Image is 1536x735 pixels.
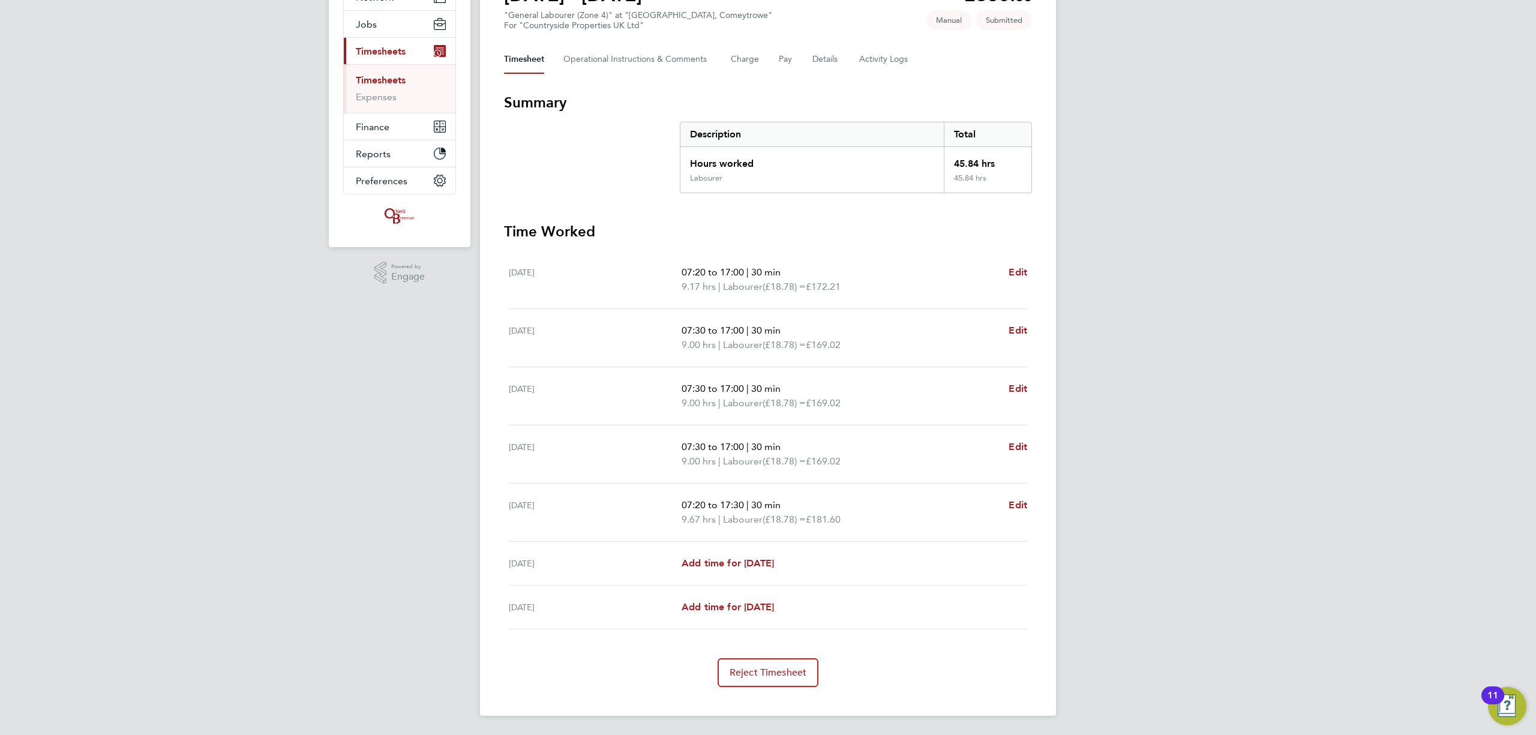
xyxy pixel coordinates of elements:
[344,11,455,37] button: Jobs
[944,147,1031,173] div: 45.84 hrs
[718,455,721,467] span: |
[1487,695,1498,711] div: 11
[356,46,406,57] span: Timesheets
[391,272,425,282] span: Engage
[356,91,397,103] a: Expenses
[344,64,455,113] div: Timesheets
[731,45,760,74] button: Charge
[718,281,721,292] span: |
[563,45,712,74] button: Operational Instructions & Comments
[682,383,744,394] span: 07:30 to 17:00
[779,45,793,74] button: Pay
[682,514,716,525] span: 9.67 hrs
[746,383,749,394] span: |
[926,10,971,30] span: This timesheet was manually created.
[504,222,1032,241] h3: Time Worked
[356,74,406,86] a: Timesheets
[763,514,806,525] span: (£18.78) =
[1009,265,1027,280] a: Edit
[763,339,806,350] span: (£18.78) =
[806,514,841,525] span: £181.60
[682,266,744,278] span: 07:20 to 17:00
[1009,440,1027,454] a: Edit
[682,557,774,569] span: Add time for [DATE]
[751,266,781,278] span: 30 min
[1009,499,1027,511] span: Edit
[344,113,455,140] button: Finance
[690,173,722,183] div: Labourer
[751,383,781,394] span: 30 min
[806,339,841,350] span: £169.02
[682,556,774,571] a: Add time for [DATE]
[723,396,763,410] span: Labourer
[806,397,841,409] span: £169.02
[680,147,944,173] div: Hours worked
[746,499,749,511] span: |
[723,338,763,352] span: Labourer
[682,397,716,409] span: 9.00 hrs
[682,601,774,613] span: Add time for [DATE]
[682,325,744,336] span: 07:30 to 17:00
[374,262,425,284] a: Powered byEngage
[718,514,721,525] span: |
[751,499,781,511] span: 30 min
[812,45,840,74] button: Details
[751,441,781,452] span: 30 min
[718,397,721,409] span: |
[682,499,744,511] span: 07:20 to 17:30
[344,140,455,167] button: Reports
[1009,383,1027,394] span: Edit
[682,281,716,292] span: 9.17 hrs
[504,93,1032,687] section: Timesheet
[944,122,1031,146] div: Total
[730,667,807,679] span: Reject Timesheet
[806,455,841,467] span: £169.02
[1009,266,1027,278] span: Edit
[944,173,1031,193] div: 45.84 hrs
[723,280,763,294] span: Labourer
[859,45,910,74] button: Activity Logs
[976,10,1032,30] span: This timesheet is Submitted.
[356,148,391,160] span: Reports
[504,10,772,31] div: "General Labourer (Zone 4)" at "[GEOGRAPHIC_DATA], Comeytrowe"
[344,38,455,64] button: Timesheets
[723,512,763,527] span: Labourer
[1009,441,1027,452] span: Edit
[1009,382,1027,396] a: Edit
[509,323,682,352] div: [DATE]
[509,440,682,469] div: [DATE]
[382,206,417,226] img: oneillandbrennan-logo-retina.png
[751,325,781,336] span: 30 min
[343,206,456,226] a: Go to home page
[1009,323,1027,338] a: Edit
[509,600,682,614] div: [DATE]
[718,339,721,350] span: |
[509,265,682,294] div: [DATE]
[504,45,544,74] button: Timesheet
[344,167,455,194] button: Preferences
[682,441,744,452] span: 07:30 to 17:00
[682,339,716,350] span: 9.00 hrs
[504,93,1032,112] h3: Summary
[746,441,749,452] span: |
[682,455,716,467] span: 9.00 hrs
[718,658,819,687] button: Reject Timesheet
[391,262,425,272] span: Powered by
[680,122,944,146] div: Description
[723,454,763,469] span: Labourer
[1009,498,1027,512] a: Edit
[1488,687,1526,725] button: Open Resource Center, 11 new notifications
[746,266,749,278] span: |
[763,281,806,292] span: (£18.78) =
[682,600,774,614] a: Add time for [DATE]
[504,20,772,31] div: For "Countryside Properties UK Ltd"
[509,382,682,410] div: [DATE]
[509,556,682,571] div: [DATE]
[806,281,841,292] span: £172.21
[746,325,749,336] span: |
[1009,325,1027,336] span: Edit
[680,122,1032,193] div: Summary
[356,175,407,187] span: Preferences
[763,455,806,467] span: (£18.78) =
[356,19,377,30] span: Jobs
